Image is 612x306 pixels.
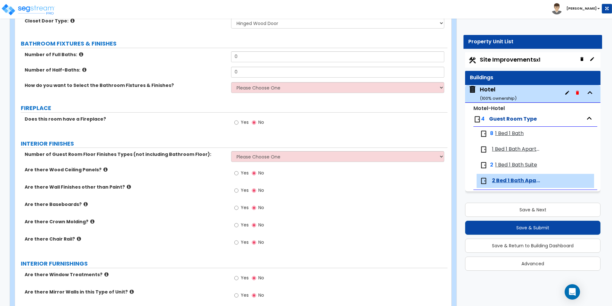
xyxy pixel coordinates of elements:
[468,85,477,94] img: building.svg
[495,130,524,137] span: 1 Bed 1 Bath
[79,52,83,57] i: click for more info!
[21,39,447,48] label: BATHROOM FIXTURES & FINISHES
[1,3,55,16] img: logo_pro_r.png
[104,272,109,277] i: click for more info!
[25,67,226,73] label: Number of Half-Baths:
[241,119,249,125] span: Yes
[241,239,249,245] span: Yes
[25,151,226,157] label: Number of Guest Room Floor Finishes Types (not including Bathroom Floor):
[480,85,517,102] div: Hotel
[480,130,487,138] img: door.png
[25,271,226,278] label: Are there Window Treatments?
[258,275,264,281] span: No
[565,284,580,300] div: Open Intercom Messenger
[468,38,597,46] div: Property Unit List
[258,119,264,125] span: No
[21,259,447,268] label: INTERIOR FURNISHINGS
[490,161,493,169] span: 2
[234,187,238,194] input: Yes
[25,218,226,225] label: Are there Crown Molding?
[25,82,226,89] label: How do you want to Select the Bathroom Fixtures & Finishes?
[258,222,264,228] span: No
[234,119,238,126] input: Yes
[492,177,541,184] span: 2 Bed 1 Bath Apartment
[252,239,256,246] input: No
[252,204,256,211] input: No
[25,166,226,173] label: Are there Wood Ceiling Panels?
[84,202,88,207] i: click for more info!
[480,95,517,101] small: ( 100 % ownership)
[234,222,238,229] input: Yes
[77,236,81,241] i: click for more info!
[21,104,447,112] label: FIREPLACE
[492,146,541,153] span: 1 Bed 1 Bath Apartment
[82,67,86,72] i: click for more info!
[258,292,264,298] span: No
[252,187,256,194] input: No
[252,275,256,282] input: No
[258,239,264,245] span: No
[25,184,226,190] label: Are there Wall Finishes other than Paint?
[130,289,134,294] i: click for more info!
[25,51,226,58] label: Number of Full Baths:
[258,170,264,176] span: No
[21,140,447,148] label: INTERIOR FINISHES
[25,116,226,122] label: Does this room have a Fireplace?
[490,130,493,137] span: 8
[473,115,481,123] img: door.png
[234,292,238,299] input: Yes
[465,239,600,253] button: Save & Return to Building Dashboard
[252,119,256,126] input: No
[25,236,226,242] label: Are there Chair Rail?
[567,6,597,11] b: [PERSON_NAME]
[495,161,537,169] span: 1 Bed 1 Bath Suite
[25,289,226,295] label: Are there Mirror Walls in this Type of Unit?
[480,55,540,64] span: Site Improvements
[103,167,108,172] i: click for more info!
[465,203,600,217] button: Save & Next
[252,222,256,229] input: No
[473,105,505,112] small: Motel-Hotel
[258,187,264,193] span: No
[481,115,485,123] span: 4
[25,18,226,24] label: Closet Door Type:
[241,187,249,193] span: Yes
[241,275,249,281] span: Yes
[551,3,562,14] img: avatar.png
[480,161,487,169] img: door.png
[241,204,249,211] span: Yes
[468,56,477,64] img: Construction.png
[252,170,256,177] input: No
[489,115,537,123] span: Guest Room Type
[465,257,600,271] button: Advanced
[241,222,249,228] span: Yes
[234,239,238,246] input: Yes
[480,177,487,185] img: door.png
[252,292,256,299] input: No
[234,170,238,177] input: Yes
[234,204,238,211] input: Yes
[465,221,600,235] button: Save & Submit
[480,146,487,153] img: door.png
[470,74,596,81] div: Buildings
[234,275,238,282] input: Yes
[468,85,517,102] span: Hotel
[536,56,540,63] small: x1
[127,184,131,189] i: click for more info!
[241,292,249,298] span: Yes
[70,18,75,23] i: click for more info!
[258,204,264,211] span: No
[90,219,94,224] i: click for more info!
[25,201,226,208] label: Are there Baseboards?
[241,170,249,176] span: Yes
